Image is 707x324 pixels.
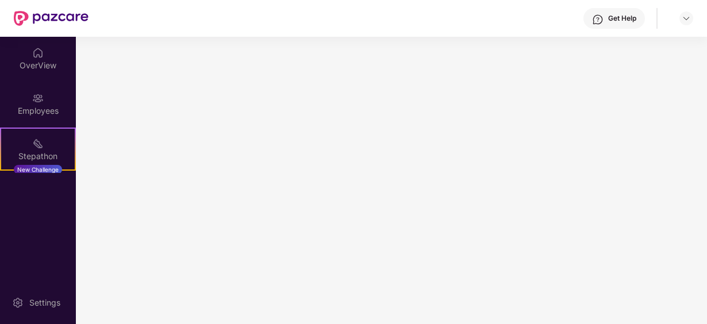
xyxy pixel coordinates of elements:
[682,14,691,23] img: svg+xml;base64,PHN2ZyBpZD0iRHJvcGRvd24tMzJ4MzIiIHhtbG5zPSJodHRwOi8vd3d3LnczLm9yZy8yMDAwL3N2ZyIgd2...
[32,138,44,149] img: svg+xml;base64,PHN2ZyB4bWxucz0iaHR0cDovL3d3dy53My5vcmcvMjAwMC9zdmciIHdpZHRoPSIyMSIgaGVpZ2h0PSIyMC...
[32,92,44,104] img: svg+xml;base64,PHN2ZyBpZD0iRW1wbG95ZWVzIiB4bWxucz0iaHR0cDovL3d3dy53My5vcmcvMjAwMC9zdmciIHdpZHRoPS...
[1,151,75,162] div: Stepathon
[14,165,62,174] div: New Challenge
[32,47,44,59] img: svg+xml;base64,PHN2ZyBpZD0iSG9tZSIgeG1sbnM9Imh0dHA6Ly93d3cudzMub3JnLzIwMDAvc3ZnIiB3aWR0aD0iMjAiIG...
[26,297,64,308] div: Settings
[14,11,89,26] img: New Pazcare Logo
[12,297,24,308] img: svg+xml;base64,PHN2ZyBpZD0iU2V0dGluZy0yMHgyMCIgeG1sbnM9Imh0dHA6Ly93d3cudzMub3JnLzIwMDAvc3ZnIiB3aW...
[608,14,636,23] div: Get Help
[592,14,604,25] img: svg+xml;base64,PHN2ZyBpZD0iSGVscC0zMngzMiIgeG1sbnM9Imh0dHA6Ly93d3cudzMub3JnLzIwMDAvc3ZnIiB3aWR0aD...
